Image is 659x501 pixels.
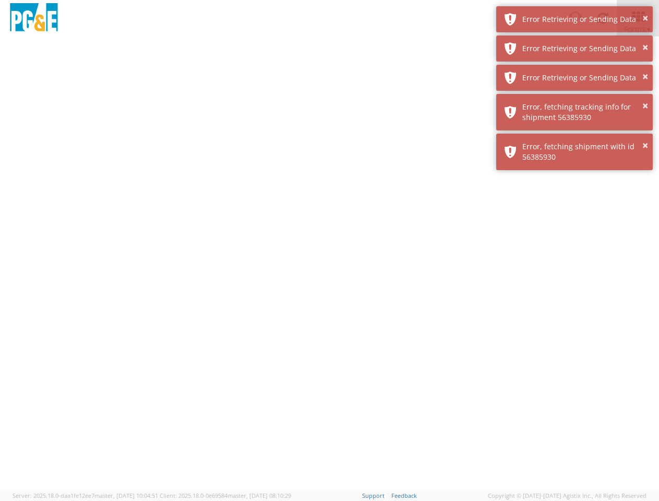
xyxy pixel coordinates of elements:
span: Client: 2025.18.0-0e69584 [160,492,291,499]
button: × [642,69,648,85]
img: pge-logo-06675f144f4cfa6a6814.png [8,3,60,34]
span: master, [DATE] 10:04:51 [94,492,158,499]
div: Error, fetching tracking info for shipment 56385930 [522,102,645,123]
a: Support [362,492,385,499]
span: Copyright © [DATE]-[DATE] Agistix Inc., All Rights Reserved [488,492,646,500]
a: Feedback [391,492,417,499]
button: × [642,40,648,55]
button: × [642,99,648,114]
span: master, [DATE] 08:10:29 [227,492,291,499]
span: Server: 2025.18.0-daa1fe12ee7 [13,492,158,499]
div: Error, fetching shipment with id 56385930 [522,141,645,162]
div: Error Retrieving or Sending Data [522,14,645,25]
div: Error Retrieving or Sending Data [522,43,645,54]
button: × [642,138,648,153]
div: Error Retrieving or Sending Data [522,73,645,83]
button: × [642,11,648,26]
